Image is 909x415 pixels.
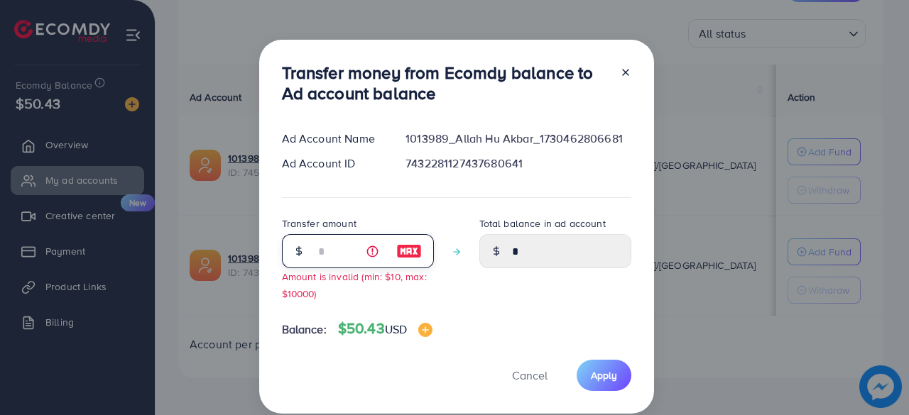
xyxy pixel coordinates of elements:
h4: $50.43 [338,320,432,338]
img: image [396,243,422,260]
label: Total balance in ad account [479,216,606,231]
label: Transfer amount [282,216,356,231]
div: Ad Account Name [271,131,395,147]
small: Amount is invalid (min: $10, max: $10000) [282,270,427,299]
span: Balance: [282,321,327,338]
button: Apply [577,360,631,390]
button: Cancel [494,360,565,390]
div: 1013989_Allah Hu Akbar_1730462806681 [394,131,642,147]
span: Apply [591,368,617,382]
span: Cancel [512,367,548,383]
img: image [418,323,432,337]
div: 7432281127437680641 [394,155,642,172]
h3: Transfer money from Ecomdy balance to Ad account balance [282,62,609,104]
div: Ad Account ID [271,155,395,172]
span: USD [385,321,407,337]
